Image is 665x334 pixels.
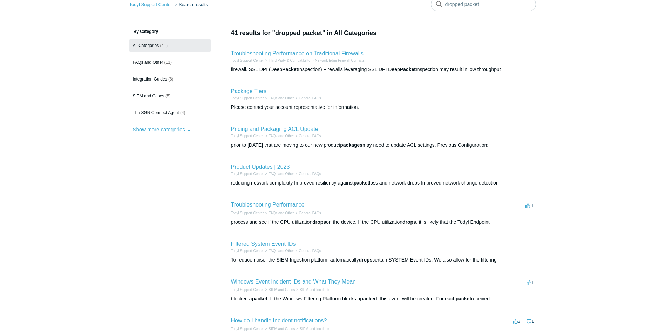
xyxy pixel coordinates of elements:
em: Packet [400,67,416,72]
a: Todyl Support Center [129,2,172,7]
li: General FAQs [294,210,321,216]
a: General FAQs [299,134,321,138]
li: Todyl Support Center [231,287,264,292]
a: SIEM and Cases [269,327,295,331]
a: General FAQs [299,249,321,253]
span: FAQs and Other [133,60,163,65]
em: packed [360,296,377,301]
li: General FAQs [294,96,321,101]
h1: 41 results for "dropped packet" in All Categories [231,28,536,38]
a: FAQs and Other [269,134,294,138]
li: Todyl Support Center [129,2,174,7]
a: SIEM and Incidents [300,327,330,331]
a: How do I handle Incident notifications? [231,318,327,323]
li: Search results [173,2,208,7]
a: FAQs and Other (11) [129,56,211,69]
em: packages [340,142,362,148]
li: FAQs and Other [264,171,294,176]
a: SIEM and Cases (5) [129,89,211,103]
div: process and see if the CPU utilization on the device. If the CPU utilization , it is likely that ... [231,218,536,226]
span: 3 [513,319,520,324]
span: (11) [164,60,172,65]
a: SIEM and Cases [269,288,295,292]
em: drops [402,219,416,225]
li: Third Party & Compatibility [264,58,310,63]
li: Todyl Support Center [231,326,264,332]
em: drops [312,219,326,225]
div: prior to [DATE] that are moving to our new product may need to update ACL settings. Previous Conf... [231,141,536,149]
a: SIEM and Incidents [300,288,330,292]
li: FAQs and Other [264,210,294,216]
li: Todyl Support Center [231,248,264,253]
a: General FAQs [299,96,321,100]
a: All Categories (41) [129,39,211,52]
span: (4) [180,110,185,115]
em: Packet [282,67,298,72]
span: (6) [168,77,174,82]
span: The SGN Connect Agent [133,110,179,115]
a: Todyl Support Center [231,172,264,176]
a: Network Edge Firewall Conflicts [315,58,365,62]
a: Integration Guides (6) [129,72,211,86]
a: Todyl Support Center [231,58,264,62]
span: 1 [527,319,534,324]
em: packet [456,296,471,301]
a: Third Party & Compatibility [269,58,310,62]
span: All Categories [133,43,159,48]
a: Todyl Support Center [231,134,264,138]
a: Todyl Support Center [231,288,264,292]
div: reducing network complexity Improved resiliency against loss and network drops Improved network c... [231,179,536,187]
li: SIEM and Incidents [295,326,330,332]
a: FAQs and Other [269,211,294,215]
li: FAQs and Other [264,248,294,253]
a: Troubleshooting Performance on Traditional Firewalls [231,50,364,56]
li: SIEM and Cases [264,287,295,292]
li: General FAQs [294,248,321,253]
a: Todyl Support Center [231,211,264,215]
em: packet [354,180,369,186]
div: firewall. SSL DPI (Deep Inspection) Firewalls leveraging SSL DPI Deep Inspection may result in lo... [231,66,536,73]
li: FAQs and Other [264,133,294,139]
div: blocked a . If the Windows Filtering Platform blocks a , this event will be created. For each rec... [231,295,536,302]
a: Todyl Support Center [231,249,264,253]
div: Please contact your account representative for information. [231,104,536,111]
h3: By Category [129,28,211,35]
li: SIEM and Cases [264,326,295,332]
li: Todyl Support Center [231,58,264,63]
li: Todyl Support Center [231,171,264,176]
button: Show more categories [129,123,195,136]
a: FAQs and Other [269,96,294,100]
div: To reduce noise, the SIEM Ingestion platform automatically certain SYSTEM Event IDs. We also allo... [231,256,536,264]
li: Todyl Support Center [231,133,264,139]
li: General FAQs [294,171,321,176]
a: FAQs and Other [269,172,294,176]
span: (41) [160,43,168,48]
span: (5) [165,93,171,98]
a: Package Tiers [231,88,266,94]
a: Pricing and Packaging ACL Update [231,126,318,132]
a: Todyl Support Center [231,327,264,331]
a: Troubleshooting Performance [231,202,305,208]
a: FAQs and Other [269,249,294,253]
span: -1 [525,203,534,208]
span: Integration Guides [133,77,167,82]
a: Windows Event Incident IDs and What They Mean [231,279,356,285]
a: Filtered System Event IDs [231,241,296,247]
a: General FAQs [299,211,321,215]
li: Todyl Support Center [231,210,264,216]
a: General FAQs [299,172,321,176]
li: FAQs and Other [264,96,294,101]
li: Todyl Support Center [231,96,264,101]
span: SIEM and Cases [133,93,164,98]
span: 1 [527,280,534,285]
a: Product Updates | 2023 [231,164,290,170]
em: packet [252,296,267,301]
li: General FAQs [294,133,321,139]
a: Todyl Support Center [231,96,264,100]
em: drops [359,257,372,263]
li: Network Edge Firewall Conflicts [310,58,365,63]
li: SIEM and Incidents [295,287,330,292]
a: The SGN Connect Agent (4) [129,106,211,119]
